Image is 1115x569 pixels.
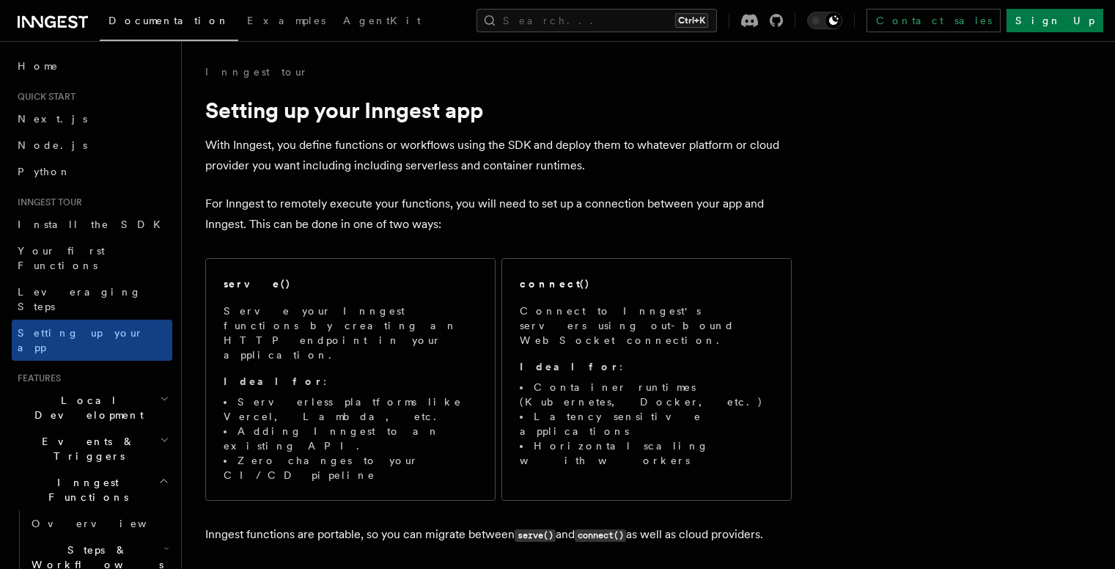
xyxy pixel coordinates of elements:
button: Inngest Functions [12,469,172,510]
li: Serverless platforms like Vercel, Lambda, etc. [224,394,477,424]
a: Next.js [12,106,172,132]
span: Setting up your app [18,327,144,353]
a: Python [12,158,172,185]
strong: Ideal for [520,361,619,372]
a: Inngest tour [205,65,308,79]
kbd: Ctrl+K [675,13,708,28]
code: serve() [515,529,556,542]
li: Zero changes to your CI/CD pipeline [224,453,477,482]
span: Events & Triggers [12,434,160,463]
a: Leveraging Steps [12,279,172,320]
span: Home [18,59,59,73]
button: Search...Ctrl+K [476,9,717,32]
p: With Inngest, you define functions or workflows using the SDK and deploy them to whatever platfor... [205,135,792,176]
a: Install the SDK [12,211,172,238]
span: Quick start [12,91,76,103]
span: Inngest Functions [12,475,158,504]
span: Python [18,166,71,177]
a: Node.js [12,132,172,158]
a: Examples [238,4,334,40]
span: Examples [247,15,325,26]
a: Documentation [100,4,238,41]
button: Events & Triggers [12,428,172,469]
a: Setting up your app [12,320,172,361]
span: Node.js [18,139,87,151]
p: For Inngest to remotely execute your functions, you will need to set up a connection between your... [205,194,792,235]
h2: serve() [224,276,291,291]
a: serve()Serve your Inngest functions by creating an HTTP endpoint in your application.Ideal for:Se... [205,258,496,501]
a: Home [12,53,172,79]
span: Local Development [12,393,160,422]
p: : [224,374,477,389]
span: Next.js [18,113,87,125]
span: Features [12,372,61,384]
button: Local Development [12,387,172,428]
span: Install the SDK [18,219,169,230]
span: AgentKit [343,15,421,26]
h2: connect() [520,276,590,291]
a: Contact sales [866,9,1001,32]
li: Adding Inngest to an existing API. [224,424,477,453]
code: connect() [575,529,626,542]
p: Connect to Inngest's servers using out-bound WebSocket connection. [520,304,773,348]
h1: Setting up your Inngest app [205,97,792,123]
span: Documentation [108,15,229,26]
span: Overview [32,518,183,529]
strong: Ideal for [224,375,323,387]
p: : [520,359,773,374]
a: Sign Up [1007,9,1103,32]
li: Horizontal scaling with workers [520,438,773,468]
span: Leveraging Steps [18,286,141,312]
p: Serve your Inngest functions by creating an HTTP endpoint in your application. [224,304,477,362]
a: connect()Connect to Inngest's servers using out-bound WebSocket connection.Ideal for:Container ru... [501,258,792,501]
p: Inngest functions are portable, so you can migrate between and as well as cloud providers. [205,524,792,546]
a: AgentKit [334,4,430,40]
a: Overview [26,510,172,537]
span: Your first Functions [18,245,105,271]
li: Container runtimes (Kubernetes, Docker, etc.) [520,380,773,409]
button: Toggle dark mode [807,12,842,29]
li: Latency sensitive applications [520,409,773,438]
a: Your first Functions [12,238,172,279]
span: Inngest tour [12,197,82,208]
